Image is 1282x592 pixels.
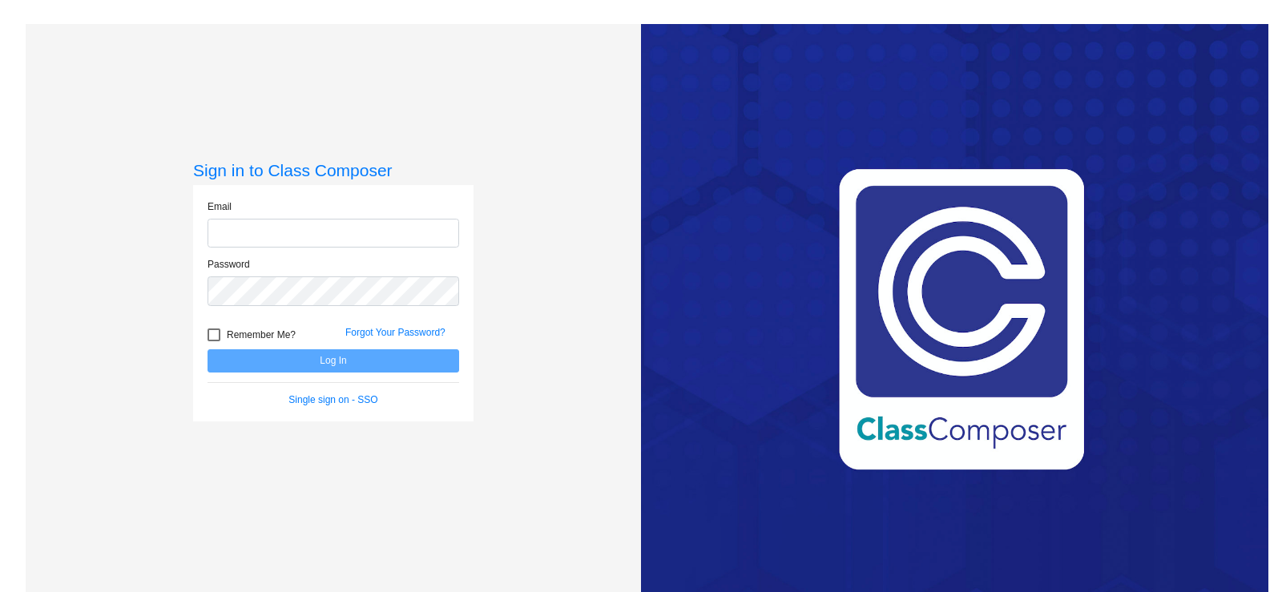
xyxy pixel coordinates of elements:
h3: Sign in to Class Composer [193,160,474,180]
label: Email [208,199,232,214]
span: Remember Me? [227,325,296,344]
a: Single sign on - SSO [288,394,377,405]
a: Forgot Your Password? [345,327,445,338]
label: Password [208,257,250,272]
button: Log In [208,349,459,373]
